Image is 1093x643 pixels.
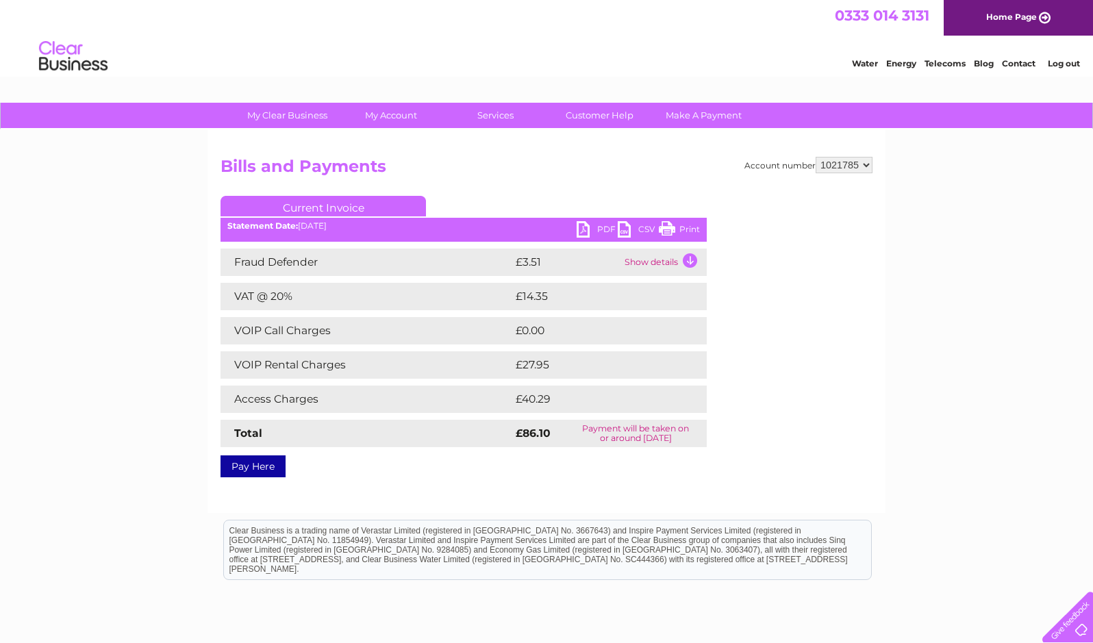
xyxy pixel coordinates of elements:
a: Pay Here [221,455,286,477]
strong: £86.10 [516,427,551,440]
td: Payment will be taken on or around [DATE] [564,420,707,447]
a: Make A Payment [647,103,760,128]
td: £0.00 [512,317,675,344]
h2: Bills and Payments [221,157,872,183]
td: £40.29 [512,386,679,413]
div: [DATE] [221,221,707,231]
a: Telecoms [925,58,966,68]
td: Fraud Defender [221,249,512,276]
b: Statement Date: [227,220,298,231]
a: Blog [974,58,994,68]
img: logo.png [38,36,108,77]
a: My Account [335,103,448,128]
td: £3.51 [512,249,621,276]
div: Clear Business is a trading name of Verastar Limited (registered in [GEOGRAPHIC_DATA] No. 3667643... [224,8,871,66]
a: Print [659,221,700,241]
a: Current Invoice [221,196,426,216]
a: Water [852,58,878,68]
a: Energy [886,58,916,68]
a: CSV [618,221,659,241]
td: VOIP Rental Charges [221,351,512,379]
a: 0333 014 3131 [835,7,929,24]
div: Account number [744,157,872,173]
a: Services [439,103,552,128]
a: Customer Help [543,103,656,128]
a: Contact [1002,58,1035,68]
a: PDF [577,221,618,241]
a: My Clear Business [231,103,344,128]
strong: Total [234,427,262,440]
td: £27.95 [512,351,679,379]
td: VOIP Call Charges [221,317,512,344]
td: Show details [621,249,707,276]
td: VAT @ 20% [221,283,512,310]
td: Access Charges [221,386,512,413]
td: £14.35 [512,283,678,310]
a: Log out [1048,58,1080,68]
